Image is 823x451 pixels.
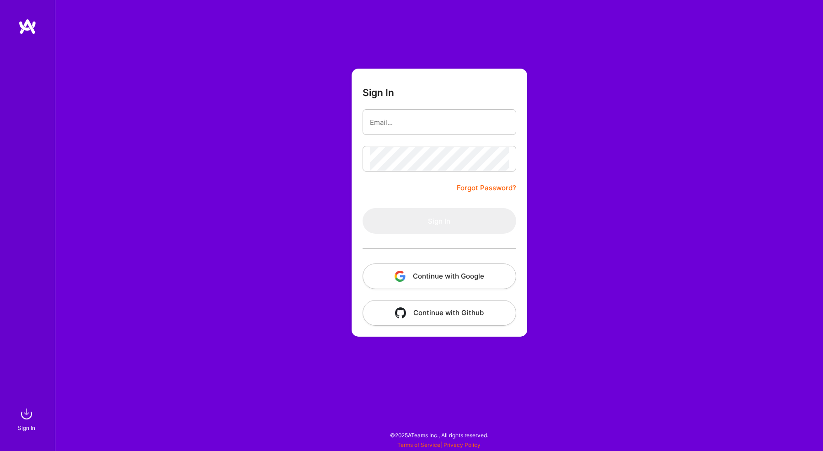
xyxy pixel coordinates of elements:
[363,300,516,326] button: Continue with Github
[395,307,406,318] img: icon
[17,405,36,423] img: sign in
[444,441,481,448] a: Privacy Policy
[363,87,394,98] h3: Sign In
[18,18,37,35] img: logo
[395,271,406,282] img: icon
[19,405,36,433] a: sign inSign In
[457,183,516,193] a: Forgot Password?
[55,424,823,446] div: © 2025 ATeams Inc., All rights reserved.
[397,441,481,448] span: |
[363,208,516,234] button: Sign In
[363,263,516,289] button: Continue with Google
[370,111,509,134] input: Email...
[18,423,35,433] div: Sign In
[397,441,440,448] a: Terms of Service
